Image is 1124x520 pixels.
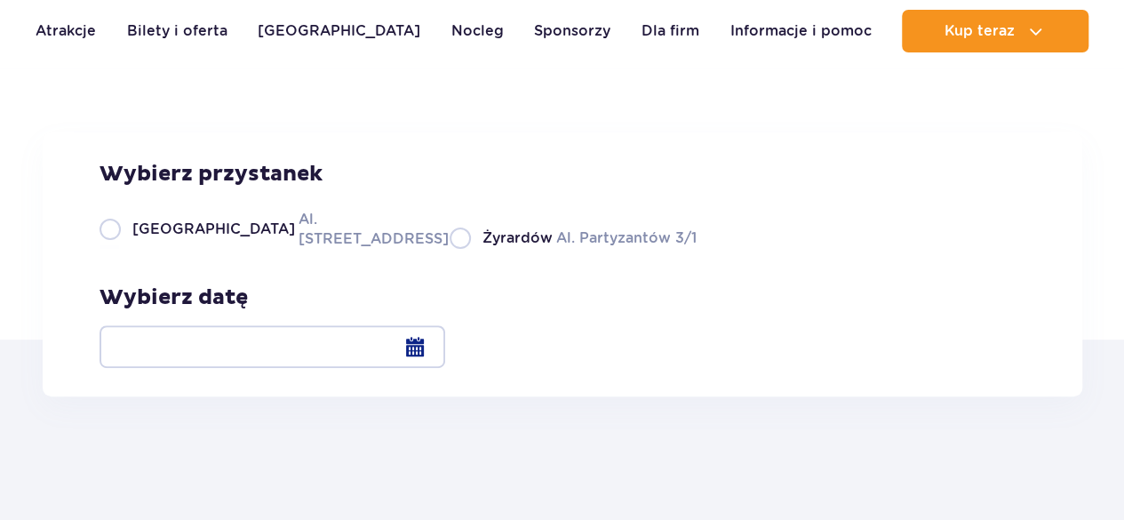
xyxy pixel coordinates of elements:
[258,10,420,52] a: [GEOGRAPHIC_DATA]
[902,10,1088,52] button: Kup teraz
[450,227,697,249] label: Al. Partyzantów 3/1
[451,10,504,52] a: Nocleg
[127,10,227,52] a: Bilety i oferta
[944,23,1014,39] span: Kup teraz
[100,284,445,311] h3: Wybierz datę
[729,10,871,52] a: Informacje i pomoc
[132,220,295,239] span: [GEOGRAPHIC_DATA]
[36,10,96,52] a: Atrakcje
[100,161,697,188] h3: Wybierz przystanek
[534,10,610,52] a: Sponsorzy
[642,10,699,52] a: Dla firm
[100,209,428,249] label: Al. [STREET_ADDRESS]
[482,228,553,248] span: Żyrardów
